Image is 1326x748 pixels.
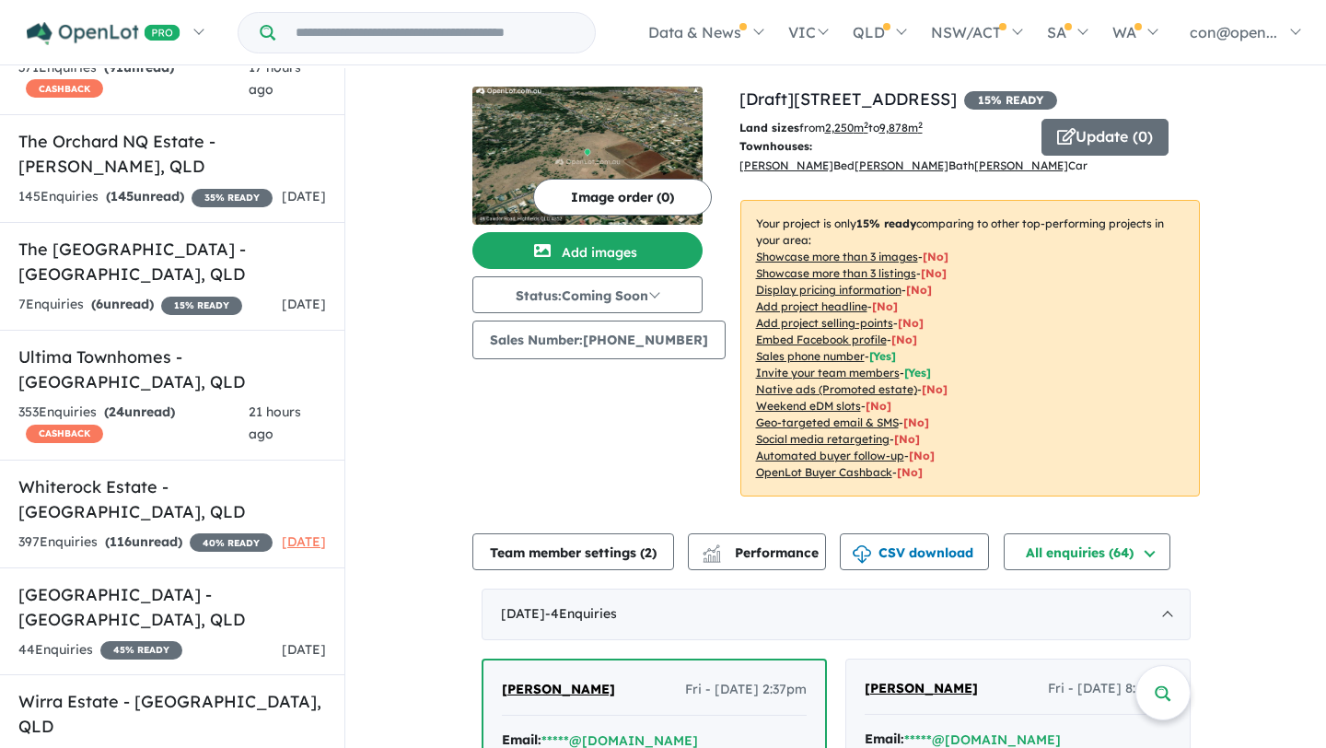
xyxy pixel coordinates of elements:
[18,237,326,286] h5: The [GEOGRAPHIC_DATA] - [GEOGRAPHIC_DATA] , QLD
[645,544,652,561] span: 2
[482,589,1191,640] div: [DATE]
[825,121,868,134] u: 2,250 m
[739,88,957,110] a: [Draft][STREET_ADDRESS]
[921,266,947,280] span: [ No ]
[96,296,103,312] span: 6
[18,345,326,394] h5: Ultima Townhomes - [GEOGRAPHIC_DATA] , QLD
[472,276,703,313] button: Status:Coming Soon
[192,189,273,207] span: 35 % READY
[868,121,923,134] span: to
[703,544,719,555] img: line-chart.svg
[18,639,182,661] div: 44 Enquir ies
[18,474,326,524] h5: Whiterock Estate - [GEOGRAPHIC_DATA] , QLD
[923,250,948,263] span: [ No ]
[18,129,326,179] h5: The Orchard NQ Estate - [PERSON_NAME] , QLD
[756,316,893,330] u: Add project selling-points
[897,465,923,479] span: [No]
[756,432,890,446] u: Social media retargeting
[918,120,923,130] sup: 2
[18,532,273,554] div: 397 Enquir ies
[739,139,812,153] b: Townhouses:
[879,121,923,134] u: 9,878 m
[1041,119,1169,156] button: Update (0)
[109,403,124,420] span: 24
[533,179,712,216] button: Image order (0)
[472,232,703,269] button: Add images
[864,120,868,130] sup: 2
[502,731,541,748] strong: Email:
[756,333,887,346] u: Embed Facebook profile
[865,730,904,747] strong: Email:
[756,382,917,396] u: Native ads (Promoted estate)
[739,137,1028,175] p: Bed Bath Car
[502,679,615,701] a: [PERSON_NAME]
[898,316,924,330] span: [ No ]
[249,59,301,98] span: 17 hours ago
[909,449,935,462] span: [No]
[104,59,174,76] strong: ( unread)
[705,544,819,561] span: Performance
[756,299,867,313] u: Add project headline
[703,551,721,563] img: bar-chart.svg
[109,59,123,76] span: 91
[279,13,591,53] input: Try estate name, suburb, builder or developer
[756,465,892,479] u: OpenLot Buyer Cashback
[840,533,989,570] button: CSV download
[974,158,1068,172] u: [PERSON_NAME]
[740,200,1200,497] p: Your project is only comparing to other top-performing projects in your area: - - - - - - - - - -...
[18,402,249,446] div: 353 Enquir ies
[472,87,703,225] img: 49 Cawdor Road - Highfields
[756,366,900,380] u: Invite your team members
[472,321,726,359] button: Sales Number:[PHONE_NUMBER]
[18,57,249,101] div: 371 Enquir ies
[856,216,916,230] b: 15 % ready
[688,533,826,570] button: Performance
[282,533,326,550] span: [DATE]
[18,582,326,632] h5: [GEOGRAPHIC_DATA] - [GEOGRAPHIC_DATA] , QLD
[865,678,978,700] a: [PERSON_NAME]
[18,186,273,208] div: 145 Enquir ies
[1190,23,1277,41] span: con@open...
[100,641,182,660] span: 45 % READY
[756,266,916,280] u: Showcase more than 3 listings
[906,283,932,297] span: [ No ]
[739,121,799,134] b: Land sizes
[756,349,865,363] u: Sales phone number
[1004,533,1170,570] button: All enquiries (64)
[739,119,1028,137] p: from
[105,533,182,550] strong: ( unread)
[110,188,134,205] span: 145
[756,415,899,429] u: Geo-targeted email & SMS
[739,158,833,172] u: [PERSON_NAME]
[26,425,103,443] span: CASHBACK
[190,533,273,552] span: 40 % READY
[106,188,184,205] strong: ( unread)
[891,333,917,346] span: [ No ]
[282,296,326,312] span: [DATE]
[756,399,861,413] u: Weekend eDM slots
[282,641,326,658] span: [DATE]
[27,22,180,45] img: Openlot PRO Logo White
[964,91,1057,110] span: 15 % READY
[249,403,301,442] span: 21 hours ago
[853,545,871,564] img: download icon
[91,296,154,312] strong: ( unread)
[502,681,615,697] span: [PERSON_NAME]
[282,188,326,205] span: [DATE]
[110,533,132,550] span: 116
[903,415,929,429] span: [No]
[685,679,807,701] span: Fri - [DATE] 2:37pm
[922,382,948,396] span: [No]
[756,449,904,462] u: Automated buyer follow-up
[1048,678,1171,700] span: Fri - [DATE] 8:45am
[756,250,918,263] u: Showcase more than 3 images
[18,689,326,739] h5: Wirra Estate - [GEOGRAPHIC_DATA] , QLD
[472,533,674,570] button: Team member settings (2)
[866,399,891,413] span: [No]
[904,366,931,380] span: [ Yes ]
[869,349,896,363] span: [ Yes ]
[161,297,242,315] span: 15 % READY
[756,283,901,297] u: Display pricing information
[855,158,948,172] u: [PERSON_NAME]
